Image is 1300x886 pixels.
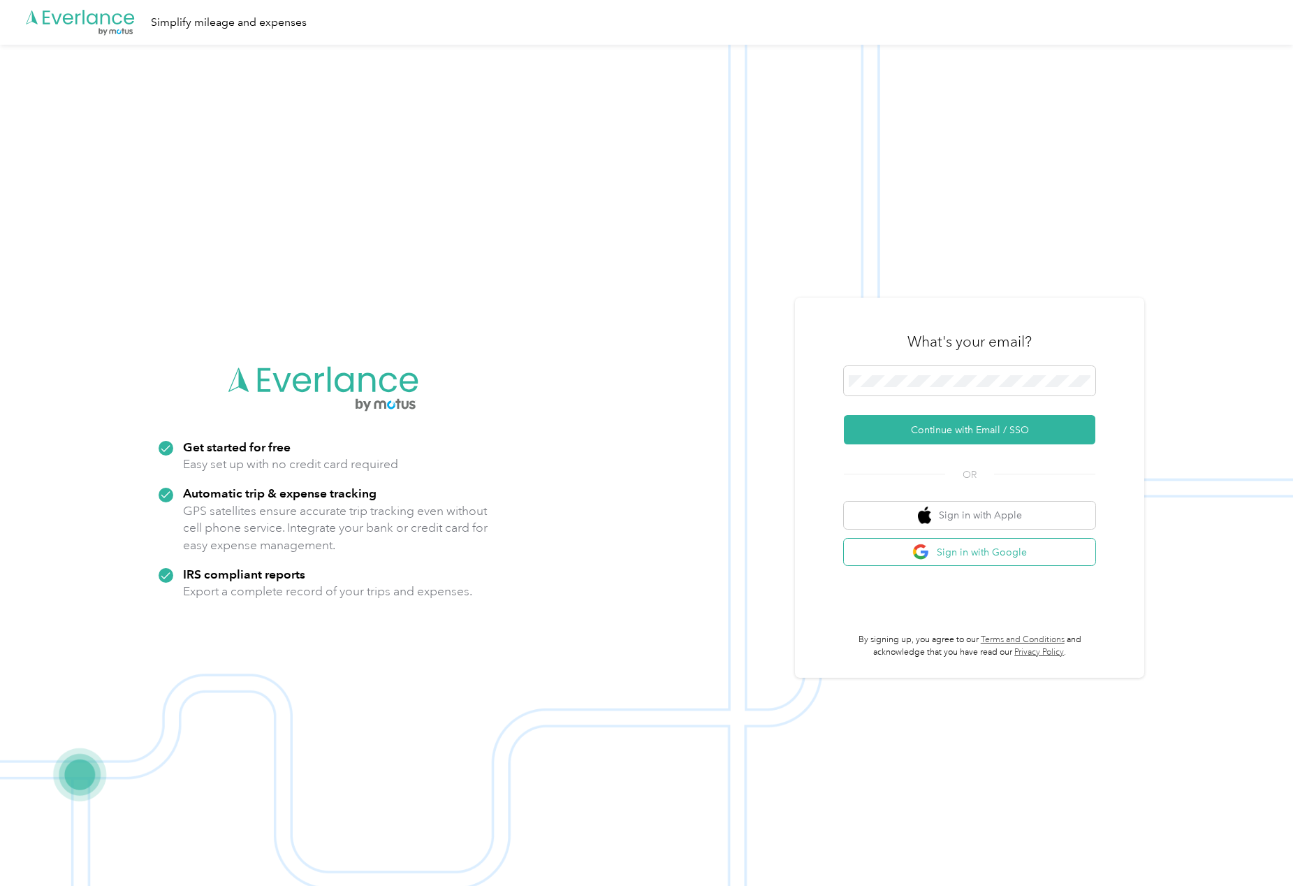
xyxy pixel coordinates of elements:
[844,634,1095,658] p: By signing up, you agree to our and acknowledge that you have read our .
[183,567,305,581] strong: IRS compliant reports
[183,440,291,454] strong: Get started for free
[844,415,1095,444] button: Continue with Email / SSO
[844,539,1095,566] button: google logoSign in with Google
[844,502,1095,529] button: apple logoSign in with Apple
[151,14,307,31] div: Simplify mileage and expenses
[183,456,398,473] p: Easy set up with no credit card required
[945,467,994,482] span: OR
[183,502,488,554] p: GPS satellites ensure accurate trip tracking even without cell phone service. Integrate your bank...
[907,332,1032,351] h3: What's your email?
[918,507,932,524] img: apple logo
[1014,647,1064,658] a: Privacy Policy
[981,634,1065,645] a: Terms and Conditions
[912,544,930,561] img: google logo
[183,486,377,500] strong: Automatic trip & expense tracking
[183,583,472,600] p: Export a complete record of your trips and expenses.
